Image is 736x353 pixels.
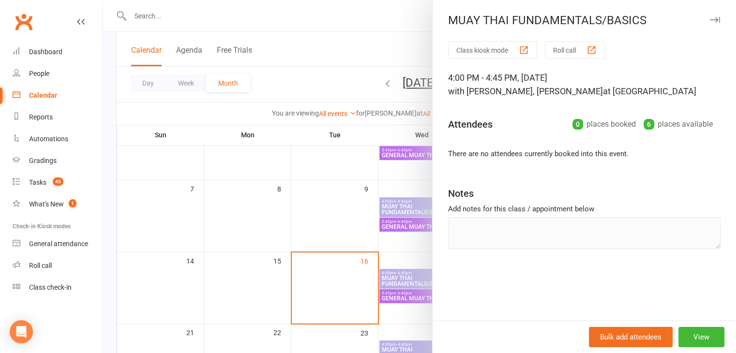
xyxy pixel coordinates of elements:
div: Calendar [29,91,57,99]
li: There are no attendees currently booked into this event. [448,148,721,160]
a: Reports [13,106,102,128]
a: Calendar [13,85,102,106]
div: Automations [29,135,68,143]
div: People [29,70,49,77]
div: General attendance [29,240,88,248]
div: MUAY THAI FUNDAMENTALS/BASICS [433,14,736,27]
a: Dashboard [13,41,102,63]
a: People [13,63,102,85]
a: General attendance kiosk mode [13,233,102,255]
div: places booked [572,118,636,131]
a: Roll call [13,255,102,277]
div: Open Intercom Messenger [10,320,33,343]
div: Notes [448,187,474,200]
div: Gradings [29,157,57,164]
a: Gradings [13,150,102,172]
div: Reports [29,113,53,121]
div: Tasks [29,178,46,186]
div: 6 [644,119,654,130]
div: Attendees [448,118,493,131]
button: View [678,327,724,347]
span: 45 [53,177,63,186]
span: with [PERSON_NAME], [PERSON_NAME] [448,86,603,96]
div: Dashboard [29,48,62,56]
button: Bulk add attendees [589,327,673,347]
div: 4:00 PM - 4:45 PM, [DATE] [448,71,721,98]
a: Clubworx [12,10,36,34]
a: Class kiosk mode [13,277,102,298]
a: Tasks 45 [13,172,102,193]
div: What's New [29,200,64,208]
div: Class check-in [29,283,72,291]
div: Roll call [29,262,52,269]
span: 1 [69,199,76,207]
div: places available [644,118,713,131]
div: Add notes for this class / appointment below [448,203,721,215]
button: Roll call [545,41,605,59]
a: Automations [13,128,102,150]
span: at [GEOGRAPHIC_DATA] [603,86,696,96]
div: 0 [572,119,583,130]
button: Class kiosk mode [448,41,537,59]
a: What's New1 [13,193,102,215]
